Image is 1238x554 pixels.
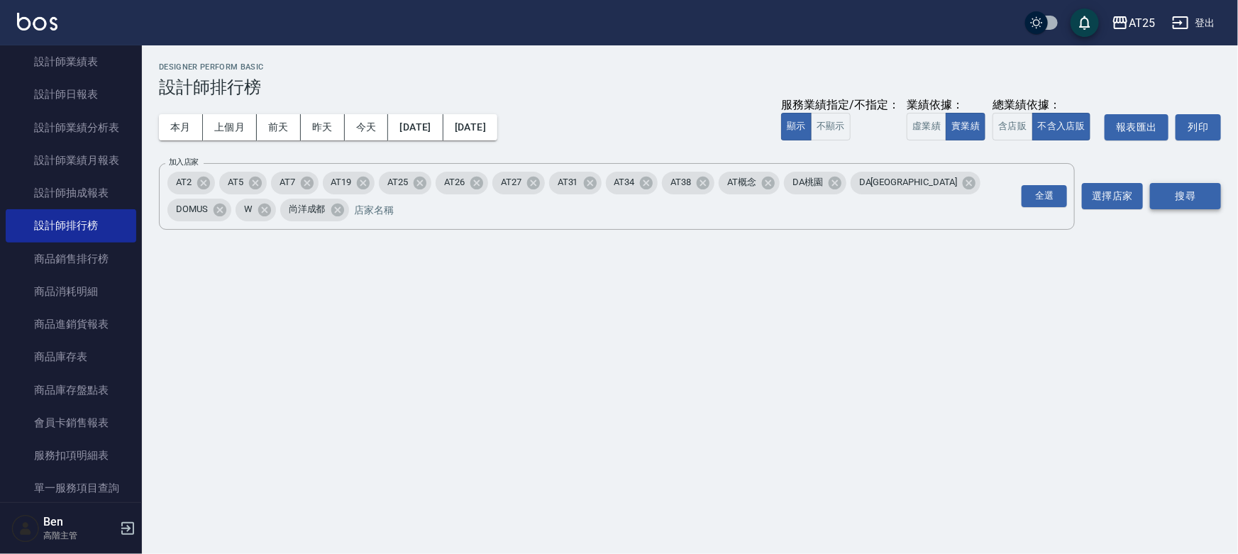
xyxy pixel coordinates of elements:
[345,114,389,140] button: 今天
[203,114,257,140] button: 上個月
[167,175,200,189] span: AT2
[662,175,700,189] span: AT38
[323,172,375,194] div: AT19
[169,157,199,167] label: 加入店家
[351,197,1029,222] input: 店家名稱
[323,175,360,189] span: AT19
[6,111,136,144] a: 設計師業績分析表
[6,374,136,406] a: 商品庫存盤點表
[1032,113,1091,140] button: 不含入店販
[167,199,231,221] div: DOMUS
[907,98,985,113] div: 業績依據：
[167,172,215,194] div: AT2
[784,172,846,194] div: DA桃園
[784,175,831,189] span: DA桃園
[379,172,431,194] div: AT25
[6,177,136,209] a: 設計師抽成報表
[781,113,812,140] button: 顯示
[851,172,980,194] div: DA[GEOGRAPHIC_DATA]
[271,175,304,189] span: AT7
[781,98,900,113] div: 服務業績指定/不指定：
[6,209,136,242] a: 設計師排行榜
[280,202,334,216] span: 尚洋成都
[219,172,267,194] div: AT5
[811,113,851,140] button: 不顯示
[6,406,136,439] a: 會員卡銷售報表
[17,13,57,31] img: Logo
[388,114,443,140] button: [DATE]
[236,202,261,216] span: W
[606,175,643,189] span: AT34
[1019,182,1070,210] button: Open
[6,340,136,373] a: 商品庫存表
[1105,114,1168,140] button: 報表匯出
[159,77,1221,97] h3: 設計師排行榜
[549,175,587,189] span: AT31
[993,113,1032,140] button: 含店販
[6,275,136,308] a: 商品消耗明細
[159,114,203,140] button: 本月
[492,175,530,189] span: AT27
[719,175,765,189] span: AT概念
[907,113,946,140] button: 虛業績
[1106,9,1161,38] button: AT25
[271,172,319,194] div: AT7
[379,175,416,189] span: AT25
[606,172,658,194] div: AT34
[219,175,252,189] span: AT5
[6,243,136,275] a: 商品銷售排行榜
[236,199,276,221] div: W
[549,172,602,194] div: AT31
[301,114,345,140] button: 昨天
[946,113,985,140] button: 實業績
[443,114,497,140] button: [DATE]
[1022,185,1067,207] div: 全選
[492,172,545,194] div: AT27
[436,172,488,194] div: AT26
[159,62,1221,72] h2: Designer Perform Basic
[43,529,116,542] p: 高階主管
[1176,114,1221,140] button: 列印
[6,472,136,504] a: 單一服務項目查詢
[436,175,473,189] span: AT26
[6,45,136,78] a: 設計師業績表
[6,78,136,111] a: 設計師日報表
[43,515,116,529] h5: Ben
[167,202,216,216] span: DOMUS
[851,175,966,189] span: DA[GEOGRAPHIC_DATA]
[1129,14,1155,32] div: AT25
[6,439,136,472] a: 服務扣項明細表
[1150,183,1221,209] button: 搜尋
[993,98,1098,113] div: 總業績依據：
[719,172,780,194] div: AT概念
[280,199,349,221] div: 尚洋成都
[6,144,136,177] a: 設計師業績月報表
[1166,10,1221,36] button: 登出
[6,308,136,340] a: 商品進銷貨報表
[1082,183,1143,209] button: 選擇店家
[257,114,301,140] button: 前天
[11,514,40,543] img: Person
[662,172,714,194] div: AT38
[1071,9,1099,37] button: save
